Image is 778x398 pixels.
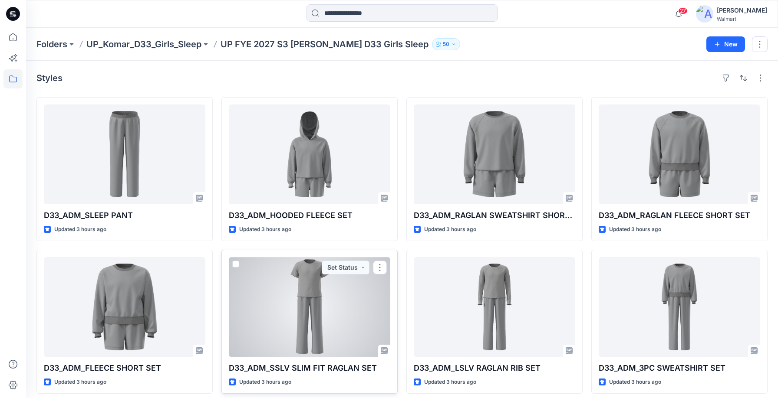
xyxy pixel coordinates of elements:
[414,257,575,357] a: D33_ADM_LSLV RAGLAN RIB SET
[54,225,106,234] p: Updated 3 hours ago
[44,257,205,357] a: D33_ADM_FLEECE SHORT SET
[36,38,67,50] a: Folders
[424,378,476,387] p: Updated 3 hours ago
[599,362,760,374] p: D33_ADM_3PC SWEATSHIRT SET
[717,16,767,22] div: Walmart
[44,104,205,204] a: D33_ADM_SLEEP PANT
[44,362,205,374] p: D33_ADM_FLEECE SHORT SET
[54,378,106,387] p: Updated 3 hours ago
[229,257,390,357] a: D33_ADM_SSLV SLIM FIT RAGLAN SET
[414,209,575,222] p: D33_ADM_RAGLAN SWEATSHIRT SHORT SET
[696,5,713,23] img: avatar
[609,225,661,234] p: Updated 3 hours ago
[229,362,390,374] p: D33_ADM_SSLV SLIM FIT RAGLAN SET
[414,104,575,204] a: D33_ADM_RAGLAN SWEATSHIRT SHORT SET
[229,104,390,204] a: D33_ADM_HOODED FLEECE SET
[414,362,575,374] p: D33_ADM_LSLV RAGLAN RIB SET
[443,39,449,49] p: 50
[706,36,745,52] button: New
[599,104,760,204] a: D33_ADM_RAGLAN FLEECE SHORT SET
[599,257,760,357] a: D33_ADM_3PC SWEATSHIRT SET
[221,38,429,50] p: UP FYE 2027 S3 [PERSON_NAME] D33 Girls Sleep
[424,225,476,234] p: Updated 3 hours ago
[44,209,205,222] p: D33_ADM_SLEEP PANT
[239,225,291,234] p: Updated 3 hours ago
[36,73,63,83] h4: Styles
[678,7,688,14] span: 27
[599,209,760,222] p: D33_ADM_RAGLAN FLEECE SHORT SET
[239,378,291,387] p: Updated 3 hours ago
[432,38,460,50] button: 50
[609,378,661,387] p: Updated 3 hours ago
[86,38,201,50] a: UP_Komar_D33_Girls_Sleep
[229,209,390,222] p: D33_ADM_HOODED FLEECE SET
[717,5,767,16] div: [PERSON_NAME]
